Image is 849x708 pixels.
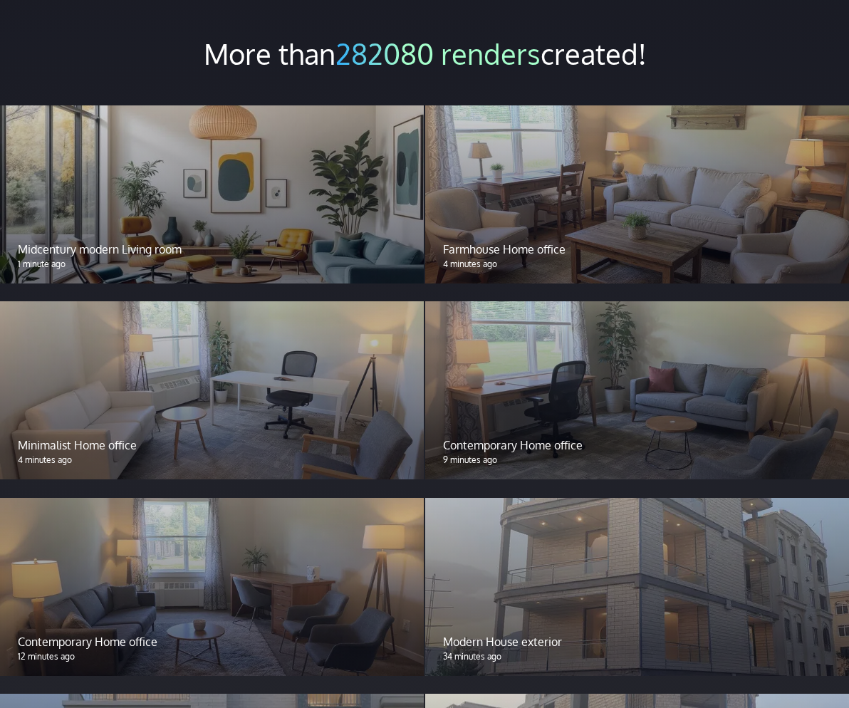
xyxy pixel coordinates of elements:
p: 1 minute ago [18,258,406,271]
span: 282080 renders [335,36,541,71]
p: 12 minutes ago [18,650,406,663]
p: Contemporary Home office [18,633,406,650]
p: 4 minutes ago [443,258,831,271]
p: Modern House exterior [443,633,831,650]
p: Minimalist Home office [18,437,406,454]
p: 34 minutes ago [443,650,831,663]
p: 9 minutes ago [443,454,831,467]
p: Midcentury modern Living room [18,241,406,258]
p: Contemporary Home office [443,437,831,454]
p: Farmhouse Home office [443,241,831,258]
p: 4 minutes ago [18,454,406,467]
